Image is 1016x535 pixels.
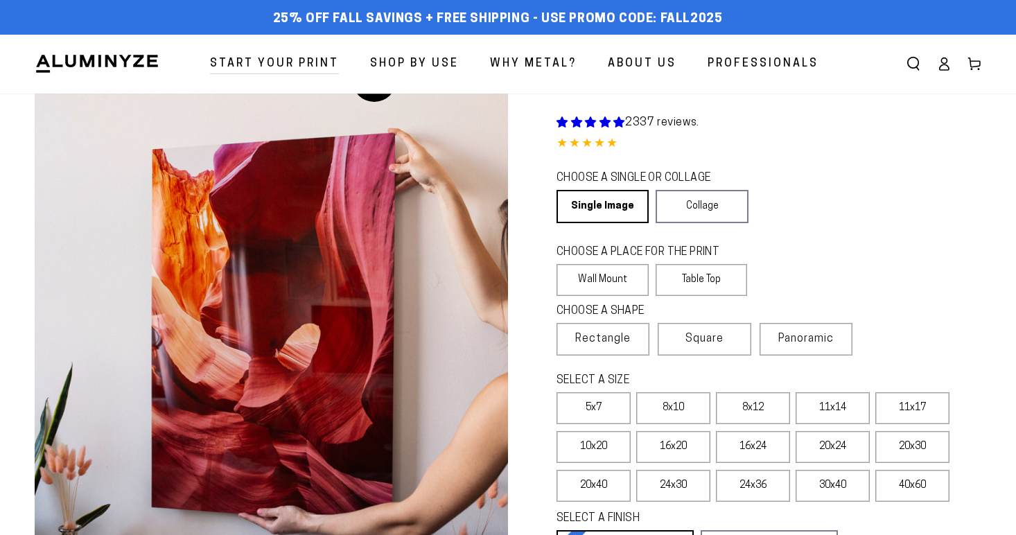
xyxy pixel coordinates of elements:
[898,49,929,79] summary: Search our site
[557,373,806,389] legend: SELECT A SIZE
[557,392,631,424] label: 5x7
[716,431,790,463] label: 16x24
[557,264,649,296] label: Wall Mount
[778,333,834,344] span: Panoramic
[796,470,870,502] label: 30x40
[636,392,710,424] label: 8x10
[480,46,587,82] a: Why Metal?
[557,170,735,186] legend: CHOOSE A SINGLE OR COLLAGE
[370,54,459,74] span: Shop By Use
[35,53,159,74] img: Aluminyze
[636,431,710,463] label: 16x20
[796,392,870,424] label: 11x14
[210,54,339,74] span: Start Your Print
[575,331,631,347] span: Rectangle
[656,190,748,223] a: Collage
[273,12,723,27] span: 25% off FALL Savings + Free Shipping - Use Promo Code: FALL2025
[557,431,631,463] label: 10x20
[716,470,790,502] label: 24x36
[490,54,577,74] span: Why Metal?
[656,264,748,296] label: Table Top
[796,431,870,463] label: 20x24
[200,46,349,82] a: Start Your Print
[716,392,790,424] label: 8x12
[557,245,735,261] legend: CHOOSE A PLACE FOR THE PRINT
[557,511,806,527] legend: SELECT A FINISH
[597,46,687,82] a: About Us
[557,190,649,223] a: Single Image
[360,46,469,82] a: Shop By Use
[697,46,829,82] a: Professionals
[708,54,818,74] span: Professionals
[636,470,710,502] label: 24x30
[608,54,676,74] span: About Us
[557,134,981,155] div: 4.85 out of 5.0 stars
[875,431,949,463] label: 20x30
[557,304,737,319] legend: CHOOSE A SHAPE
[685,331,724,347] span: Square
[875,470,949,502] label: 40x60
[875,392,949,424] label: 11x17
[557,470,631,502] label: 20x40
